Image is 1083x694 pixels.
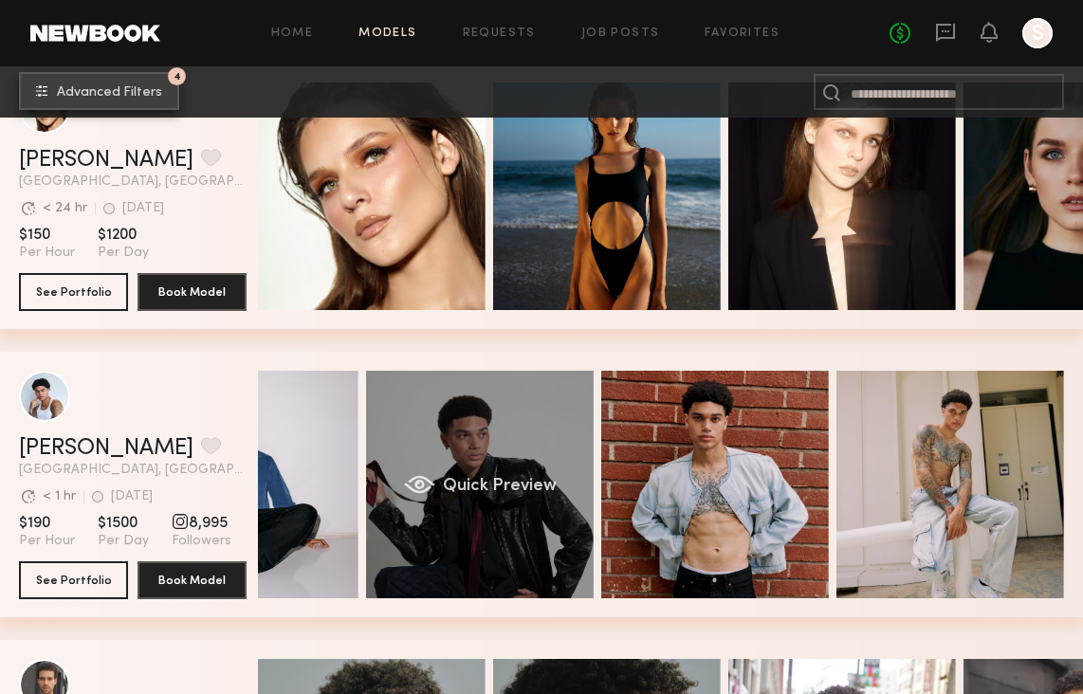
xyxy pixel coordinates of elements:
[43,490,76,503] div: < 1 hr
[19,533,75,550] span: Per Hour
[1022,18,1053,48] a: S
[98,514,149,533] span: $1500
[138,273,247,311] button: Book Model
[43,202,87,215] div: < 24 hr
[122,202,164,215] div: [DATE]
[98,533,149,550] span: Per Day
[19,245,75,262] span: Per Hour
[98,245,149,262] span: Per Day
[705,27,780,40] a: Favorites
[358,27,416,40] a: Models
[581,27,660,40] a: Job Posts
[271,27,314,40] a: Home
[138,561,247,599] button: Book Model
[174,72,181,81] span: 4
[463,27,536,40] a: Requests
[19,514,75,533] span: $190
[19,273,128,311] button: See Portfolio
[111,490,153,503] div: [DATE]
[19,561,128,599] button: See Portfolio
[19,175,247,189] span: [GEOGRAPHIC_DATA], [GEOGRAPHIC_DATA]
[19,437,193,460] a: [PERSON_NAME]
[19,226,75,245] span: $150
[19,72,179,110] button: 4Advanced Filters
[172,533,231,550] span: Followers
[19,149,193,172] a: [PERSON_NAME]
[19,464,247,477] span: [GEOGRAPHIC_DATA], [GEOGRAPHIC_DATA]
[98,226,149,245] span: $1200
[443,478,557,495] span: Quick Preview
[57,86,162,100] span: Advanced Filters
[172,514,231,533] span: 8,995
